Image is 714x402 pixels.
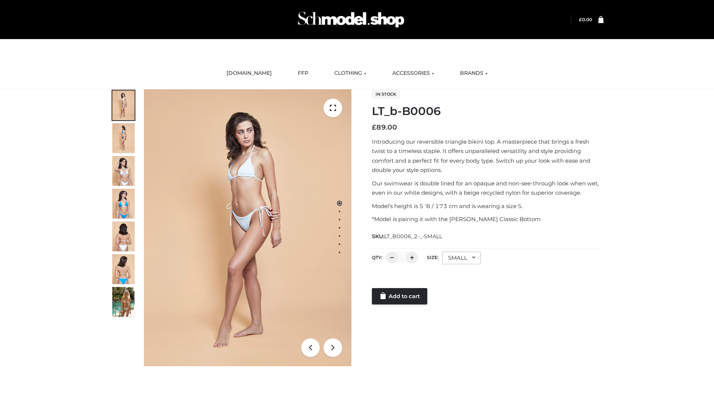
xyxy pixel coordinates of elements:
[372,123,376,131] span: £
[579,17,592,22] bdi: 0.00
[372,137,604,175] p: Introducing our reversible triangle bikini top. A masterpiece that brings a fresh twist to a time...
[387,65,440,82] a: ACCESSORIES
[372,288,427,304] a: Add to cart
[372,232,443,241] span: SKU:
[329,65,372,82] a: CLOTHING
[579,17,582,22] span: £
[372,105,604,118] h1: LT_b-B0006
[112,90,135,120] img: ArielClassicBikiniTop_CloudNine_AzureSky_OW114ECO_1-scaled.jpg
[372,201,604,211] p: Model’s height is 5 ‘8 / 173 cm and is wearing a size S.
[112,156,135,186] img: ArielClassicBikiniTop_CloudNine_AzureSky_OW114ECO_3-scaled.jpg
[372,90,400,99] span: In stock
[427,255,438,260] label: Size:
[112,123,135,153] img: ArielClassicBikiniTop_CloudNine_AzureSky_OW114ECO_2-scaled.jpg
[454,65,493,82] a: BRANDS
[112,254,135,284] img: ArielClassicBikiniTop_CloudNine_AzureSky_OW114ECO_8-scaled.jpg
[112,287,135,317] img: Arieltop_CloudNine_AzureSky2.jpg
[221,65,277,82] a: [DOMAIN_NAME]
[442,252,481,264] div: SMALL
[112,189,135,218] img: ArielClassicBikiniTop_CloudNine_AzureSky_OW114ECO_4-scaled.jpg
[372,214,604,224] p: *Model is pairing it with the [PERSON_NAME] Classic Bottom
[292,65,314,82] a: FFP
[384,233,442,240] span: LT_B0006_2-_-SMALL
[372,179,604,198] p: Our swimwear is double lined for an opaque and non-see-through look when wet, even in our white d...
[295,5,407,34] img: Schmodel Admin 964
[372,255,382,260] label: QTY:
[372,123,397,131] bdi: 89.00
[579,17,592,22] a: £0.00
[112,221,135,251] img: ArielClassicBikiniTop_CloudNine_AzureSky_OW114ECO_7-scaled.jpg
[144,89,351,366] img: ArielClassicBikiniTop_CloudNine_AzureSky_OW114ECO_1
